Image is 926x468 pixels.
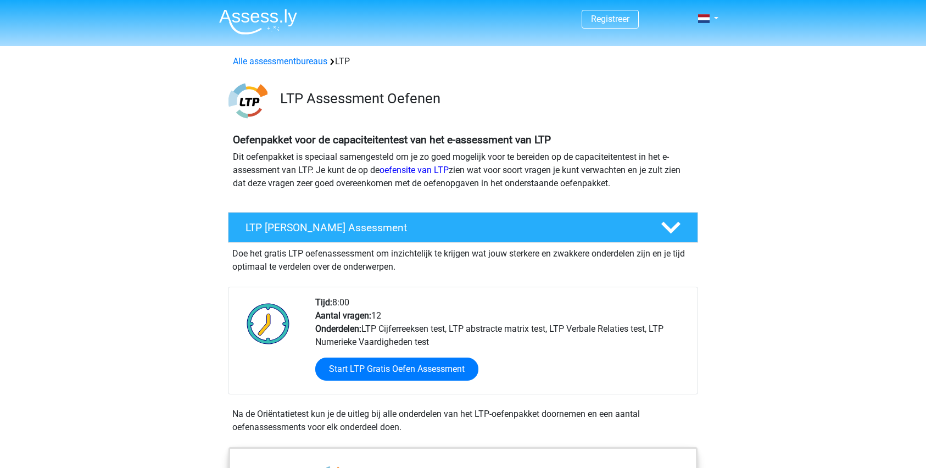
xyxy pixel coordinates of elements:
[224,212,702,243] a: LTP [PERSON_NAME] Assessment
[315,324,361,334] b: Onderdelen:
[228,408,698,434] div: Na de Oriëntatietest kun je de uitleg bij alle onderdelen van het LTP-oefenpakket doornemen en ee...
[591,14,629,24] a: Registreer
[315,310,371,321] b: Aantal vragen:
[233,133,551,146] b: Oefenpakket voor de capaciteitentest van het e-assessment van LTP
[233,151,693,190] p: Dit oefenpakket is speciaal samengesteld om je zo goed mogelijk voor te bereiden op de capaciteit...
[280,90,689,107] h3: LTP Assessment Oefenen
[219,9,297,35] img: Assessly
[315,297,332,308] b: Tijd:
[228,243,698,274] div: Doe het gratis LTP oefenassessment om inzichtelijk te krijgen wat jouw sterkere en zwakkere onder...
[307,296,697,394] div: 8:00 12 LTP Cijferreeksen test, LTP abstracte matrix test, LTP Verbale Relaties test, LTP Numerie...
[233,56,327,66] a: Alle assessmentbureaus
[228,81,267,120] img: ltp.png
[241,296,296,351] img: Klok
[315,358,478,381] a: Start LTP Gratis Oefen Assessment
[228,55,698,68] div: LTP
[246,221,643,234] h4: LTP [PERSON_NAME] Assessment
[380,165,449,175] a: oefensite van LTP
